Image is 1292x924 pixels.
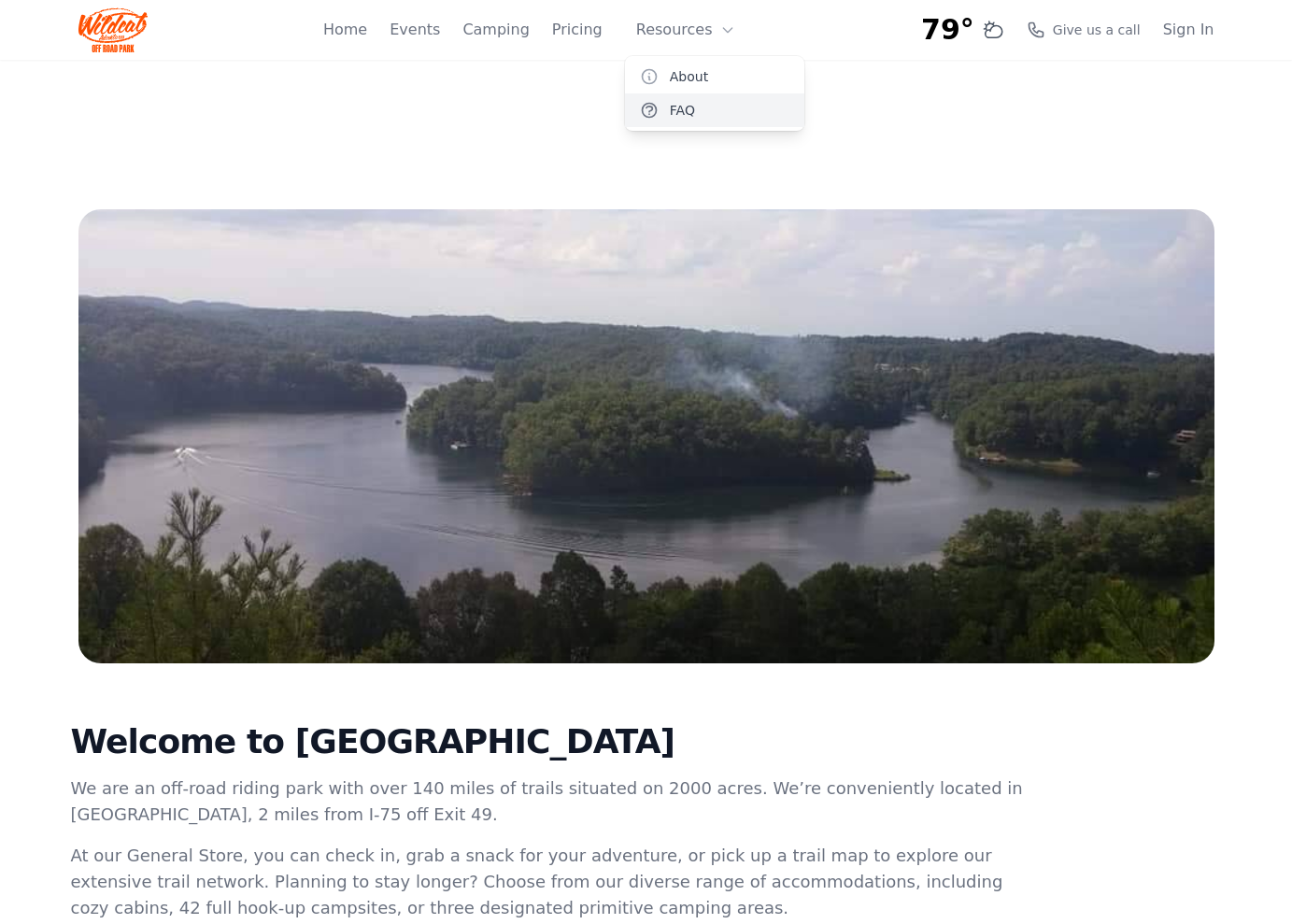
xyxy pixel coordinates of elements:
button: Resources [625,11,746,49]
img: Wildcat Logo [78,7,149,52]
p: We are an off-road riding park with over 140 miles of trails situated on 2000 acres. We’re conven... [71,775,1028,828]
a: FAQ [625,93,804,127]
a: Home [323,19,367,41]
a: About [625,60,804,93]
span: Give us a call [1053,21,1141,39]
a: Pricing [552,19,603,41]
span: 79° [921,13,974,47]
a: Sign In [1163,19,1214,41]
h2: Welcome to [GEOGRAPHIC_DATA] [71,723,1028,761]
p: At our General Store, you can check in, grab a snack for your adventure, or pick up a trail map t... [71,843,1028,921]
a: Camping [462,19,529,41]
a: Events [390,19,440,41]
a: Give us a call [1027,21,1141,39]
